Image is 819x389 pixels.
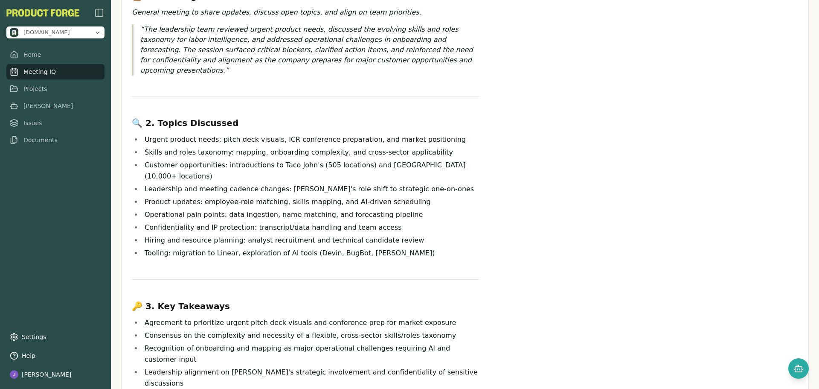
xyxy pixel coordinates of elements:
[6,115,105,131] a: Issues
[142,184,479,195] li: Leadership and meeting cadence changes: [PERSON_NAME]'s role shift to strategic one-on-ones
[140,24,479,76] p: The leadership team reviewed urgent product needs, discussed the evolving skills and roles taxono...
[142,222,479,233] li: Confidentiality and IP protection: transcript/data handling and team access
[6,132,105,148] a: Documents
[10,28,18,37] img: methodic.work
[6,98,105,114] a: [PERSON_NAME]
[132,300,479,312] h3: 🔑 3. Key Takeaways
[142,317,479,328] li: Agreement to prioritize urgent pitch deck visuals and conference prep for market exposure
[142,343,479,365] li: Recognition of onboarding and mapping as major operational challenges requiring AI and customer i...
[142,235,479,246] li: Hiring and resource planning: analyst recruitment and technical candidate review
[6,367,105,382] button: [PERSON_NAME]
[788,358,809,379] button: Open chat
[6,348,105,363] button: Help
[6,64,105,79] a: Meeting IQ
[94,8,105,18] button: Close Sidebar
[142,160,479,182] li: Customer opportunities: introductions to Taco John's (505 locations) and [GEOGRAPHIC_DATA] (10,00...
[6,81,105,97] a: Projects
[10,370,18,379] img: profile
[132,117,479,129] h3: 🔍 2. Topics Discussed
[142,196,479,208] li: Product updates: employee-role matching, skills mapping, and AI-driven scheduling
[6,47,105,62] a: Home
[6,9,79,17] img: Product Forge
[6,329,105,345] a: Settings
[142,330,479,341] li: Consensus on the complexity and necessity of a flexible, cross-sector skills/roles taxonomy
[94,8,105,18] img: sidebar
[142,134,479,145] li: Urgent product needs: pitch deck visuals, ICR conference preparation, and market positioning
[6,26,105,38] button: Open organization switcher
[6,9,79,17] button: PF-Logo
[142,367,479,389] li: Leadership alignment on [PERSON_NAME]'s strategic involvement and confidentiality of sensitive di...
[132,8,421,16] em: General meeting to share updates, discuss open topics, and align on team priorities.
[142,147,479,158] li: Skills and roles taxonomy: mapping, onboarding complexity, and cross-sector applicability
[23,29,70,36] span: methodic.work
[142,209,479,220] li: Operational pain points: data ingestion, name matching, and forecasting pipeline
[142,248,479,259] li: Tooling: migration to Linear, exploration of AI tools (Devin, BugBot, [PERSON_NAME])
